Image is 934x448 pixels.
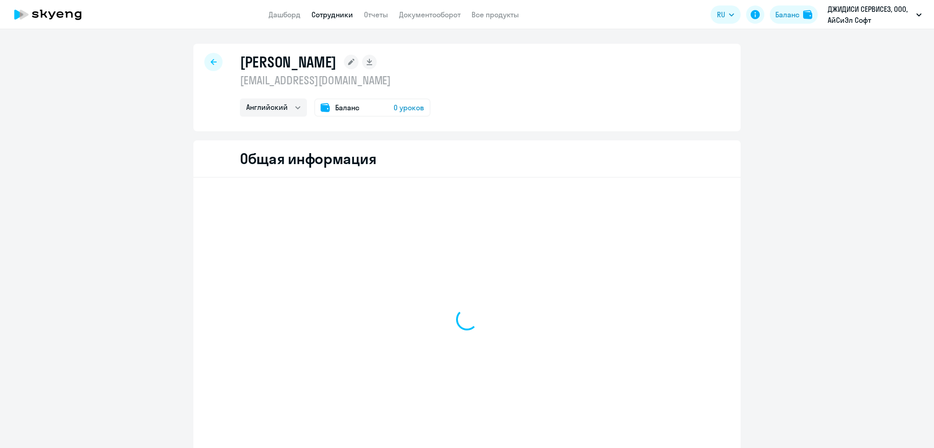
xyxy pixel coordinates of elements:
[823,4,926,26] button: ДЖИДИСИ СЕРВИСЕЗ, ООО, АйСиЭл Софт
[399,10,461,19] a: Документооборот
[240,149,376,168] h2: Общая информация
[269,10,301,19] a: Дашборд
[770,5,818,24] button: Балансbalance
[775,9,799,20] div: Баланс
[364,10,388,19] a: Отчеты
[828,4,913,26] p: ДЖИДИСИ СЕРВИСЕЗ, ООО, АйСиЭл Софт
[240,53,337,71] h1: [PERSON_NAME]
[803,10,812,19] img: balance
[717,9,725,20] span: RU
[335,102,359,113] span: Баланс
[394,102,424,113] span: 0 уроков
[472,10,519,19] a: Все продукты
[240,73,431,88] p: [EMAIL_ADDRESS][DOMAIN_NAME]
[311,10,353,19] a: Сотрудники
[711,5,741,24] button: RU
